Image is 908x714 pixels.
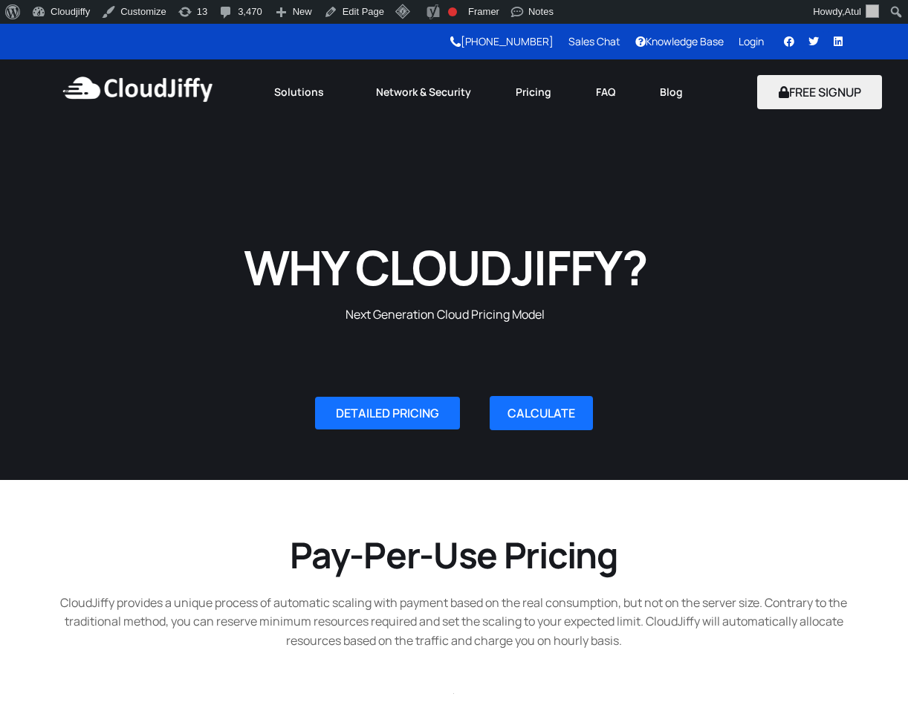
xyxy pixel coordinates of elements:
[635,34,724,48] a: Knowledge Base
[354,76,493,108] a: Network & Security
[225,236,664,298] h1: WHY CLOUDJIFFY?
[493,76,574,108] a: Pricing
[453,693,454,694] img: Pricing
[252,76,354,108] a: Solutions
[757,75,883,109] button: FREE SIGNUP
[53,594,855,651] p: CloudJiffy provides a unique process of automatic scaling with payment based on the real consumpt...
[574,76,638,108] a: FAQ
[757,84,883,100] a: FREE SIGNUP
[53,532,855,578] h2: Pay-Per-Use Pricing
[450,34,554,48] a: [PHONE_NUMBER]
[336,407,439,419] span: DETAILED PRICING
[448,7,457,16] div: Focus keyphrase not set
[638,76,705,108] a: Blog
[225,305,664,325] p: Next Generation Cloud Pricing Model
[845,6,861,17] span: Atul
[315,397,460,429] a: DETAILED PRICING
[490,396,593,430] a: CALCULATE
[739,34,764,48] a: Login
[568,34,620,48] a: Sales Chat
